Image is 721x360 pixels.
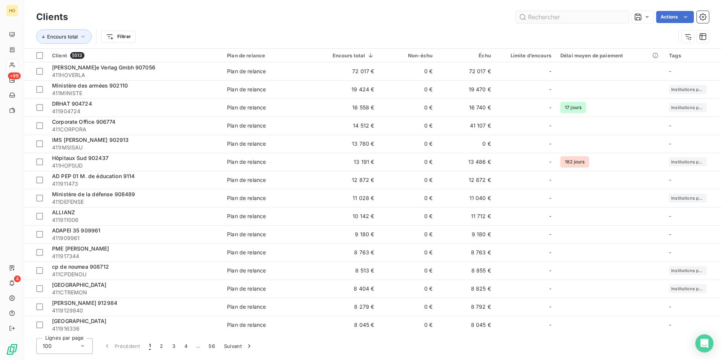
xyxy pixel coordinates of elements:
span: - [549,212,551,220]
td: 0 € [437,135,495,153]
span: Institutions publiques [671,87,704,92]
td: 10 142 € [317,207,379,225]
div: Plan de relance [227,249,266,256]
td: 8 045 € [437,316,495,334]
td: 8 792 € [437,298,495,316]
button: Précédent [99,338,144,354]
td: 11 028 € [317,189,379,207]
span: Hôpitaux Sud 902437 [52,155,109,161]
span: - [549,140,551,148]
span: 1 [149,342,151,350]
button: 4 [180,338,192,354]
td: 8 763 € [437,243,495,262]
div: Non-échu [384,52,433,58]
td: 0 € [379,98,437,117]
div: Limite d’encours [500,52,551,58]
td: 13 191 € [317,153,379,171]
td: 0 € [379,243,437,262]
td: 0 € [379,171,437,189]
td: 0 € [379,135,437,153]
div: Plan de relance [227,176,266,184]
button: Encours total [36,29,92,44]
span: 182 jours [560,156,589,168]
span: 411CPDENOU [52,271,218,278]
span: - [549,285,551,292]
div: Plan de relance [227,86,266,93]
td: 11 040 € [437,189,495,207]
td: 16 558 € [317,98,379,117]
td: 12 872 € [437,171,495,189]
span: - [549,321,551,329]
span: Client [52,52,67,58]
span: +99 [8,72,21,79]
span: [GEOGRAPHIC_DATA] [52,318,107,324]
span: ALLIANZ [52,209,75,215]
td: 0 € [379,80,437,98]
div: Plan de relance [227,140,266,148]
span: - [549,231,551,238]
span: - [669,177,671,183]
td: 0 € [379,225,437,243]
span: 5513 [70,52,84,59]
span: 411917344 [52,252,218,260]
span: - [669,249,671,255]
div: Délai moyen de paiement [560,52,660,58]
td: 13 780 € [317,135,379,153]
td: 0 € [379,62,437,80]
td: 8 825 € [437,280,495,298]
span: Corporate Office 906774 [52,118,115,125]
span: [PERSON_NAME] 912984 [52,300,117,306]
td: 19 424 € [317,80,379,98]
span: 411CTREMON [52,289,218,296]
td: 0 € [379,207,437,225]
h3: Clients [36,10,68,24]
span: 411HOVERLA [52,71,218,79]
td: 0 € [379,280,437,298]
span: IMS [PERSON_NAME] 902913 [52,137,129,143]
span: 411909961 [52,234,218,242]
td: 0 € [379,316,437,334]
div: Plan de relance [227,104,266,111]
input: Rechercher [516,11,629,23]
span: - [549,303,551,311]
div: Tags [669,52,716,58]
td: 8 404 € [317,280,379,298]
span: - [669,140,671,147]
span: DRHAT 904724 [52,100,92,107]
span: cp de noumea 908712 [52,263,109,270]
span: Institutions publiques [671,268,704,273]
div: Plan de relance [227,158,266,166]
td: 0 € [379,189,437,207]
span: 411916336 [52,325,218,332]
td: 9 180 € [317,225,379,243]
div: Encours total [322,52,374,58]
td: 8 279 € [317,298,379,316]
button: 3 [168,338,180,354]
div: HO [6,5,18,17]
div: Échu [442,52,491,58]
span: - [549,158,551,166]
div: Plan de relance [227,303,266,311]
span: 4 [14,275,21,282]
td: 8 855 € [437,262,495,280]
span: - [669,322,671,328]
span: - [669,303,671,310]
button: 56 [204,338,219,354]
span: Institutions publiques [671,105,704,110]
span: 411HOPSUD [52,162,218,169]
td: 16 740 € [437,98,495,117]
td: 8 763 € [317,243,379,262]
td: 0 € [379,262,437,280]
span: PME [PERSON_NAME] [52,245,109,252]
td: 72 017 € [317,62,379,80]
div: Plan de relance [227,212,266,220]
div: Plan de relance [227,194,266,202]
span: - [549,194,551,202]
span: - [549,86,551,93]
span: ADAPEI 35 909961 [52,227,100,234]
td: 8 513 € [317,262,379,280]
span: - [669,231,671,237]
span: 100 [43,342,52,350]
td: 41 107 € [437,117,495,135]
td: 13 486 € [437,153,495,171]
